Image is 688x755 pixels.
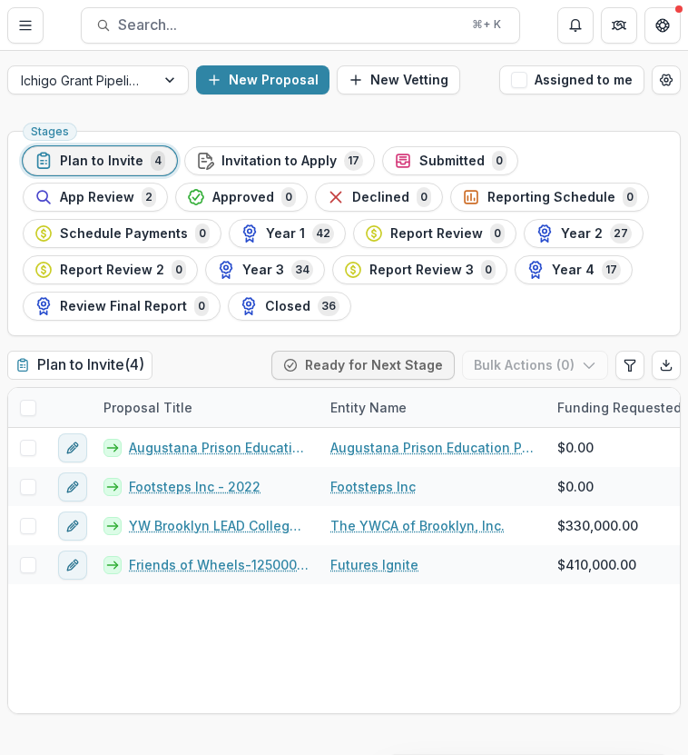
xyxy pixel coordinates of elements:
span: 34 [291,260,313,280]
a: Augustana Prison Education Program - 2025 - Vetting Form [129,438,309,457]
span: Invitation to Apply [221,154,337,169]
button: Ready for Next Stage [271,351,455,380]
span: Year 3 [242,263,284,278]
span: 27 [610,224,632,243]
div: Proposal Title [93,388,319,427]
span: 0 [417,187,431,207]
button: Declined0 [315,183,443,212]
div: Entity Name [319,398,418,417]
div: Entity Name [319,388,546,427]
span: Year 1 [266,226,305,242]
button: edit [58,433,87,462]
span: 36 [318,296,339,316]
span: $330,000.00 [557,516,638,535]
span: 0 [481,260,496,280]
span: 0 [281,187,296,207]
button: App Review2 [23,183,168,212]
span: Report Review 2 [60,263,164,278]
span: Plan to Invite [60,154,143,169]
a: Friends of Wheels-125000-09/29/2023 [129,555,309,574]
button: Reporting Schedule0 [450,183,649,212]
span: Stages [31,125,69,138]
h2: Plan to Invite ( 4 ) [7,351,152,379]
button: Search... [81,7,520,44]
span: Declined [352,190,409,205]
span: Report Review [390,226,483,242]
span: 2 [142,187,156,207]
a: Footsteps Inc [330,477,416,496]
span: $0.00 [557,477,594,496]
button: edit [58,512,87,541]
button: Open table manager [652,65,681,94]
button: Export table data [652,351,681,380]
button: Plan to Invite4 [23,146,177,175]
button: Submitted0 [382,146,518,175]
span: Year 4 [552,263,595,278]
span: Year 2 [561,226,603,242]
button: Partners [601,7,637,44]
button: Year 142 [229,219,346,248]
span: Schedule Payments [60,226,188,242]
span: Submitted [419,154,485,169]
span: Search... [118,16,461,34]
span: 0 [490,224,505,243]
span: Approved [212,190,274,205]
span: 0 [623,187,637,207]
button: Assigned to me [499,65,644,94]
span: $0.00 [557,438,594,457]
div: Proposal Title [93,398,203,417]
button: New Vetting [337,65,460,94]
button: edit [58,472,87,502]
span: Closed [265,299,310,314]
button: Closed36 [228,292,351,321]
button: Bulk Actions (0) [462,351,608,380]
button: Report Review0 [353,219,516,248]
button: Edit table settings [615,351,644,380]
button: Invitation to Apply17 [184,146,375,175]
button: Approved0 [175,183,308,212]
a: YW Brooklyn LEAD College Access and Leadership Program [129,516,309,535]
span: 17 [344,151,363,171]
button: Review Final Report0 [23,292,221,321]
button: Report Review 20 [23,255,198,284]
span: Review Final Report [60,299,187,314]
span: 0 [195,224,210,243]
span: App Review [60,190,134,205]
span: 42 [312,224,334,243]
span: 4 [151,151,165,171]
span: Reporting Schedule [487,190,615,205]
a: The YWCA of Brooklyn, Inc. [330,516,505,535]
button: Schedule Payments0 [23,219,221,248]
span: 0 [194,296,209,316]
button: Toggle Menu [7,7,44,44]
span: Report Review 3 [369,263,474,278]
button: New Proposal [196,65,329,94]
a: Footsteps Inc - 2022 [129,477,260,496]
span: 0 [492,151,506,171]
button: Year 417 [515,255,633,284]
a: Augustana Prison Education Program [330,438,536,457]
button: edit [58,551,87,580]
button: Year 334 [205,255,325,284]
button: Year 227 [524,219,644,248]
span: 0 [172,260,186,280]
a: Futures Ignite [330,555,418,574]
button: Notifications [557,7,594,44]
span: $410,000.00 [557,555,636,574]
button: Report Review 30 [332,255,507,284]
button: Get Help [644,7,681,44]
div: ⌘ + K [468,15,505,35]
span: 17 [602,260,621,280]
